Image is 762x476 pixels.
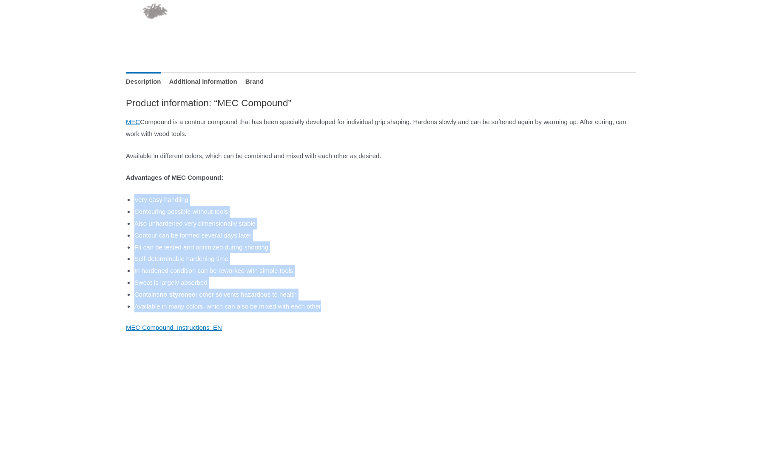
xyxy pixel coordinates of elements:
strong: Advantages of MEC Compound: [126,174,223,181]
p: Available in different colors, which can be combined and mixed with each other as desired. [126,150,636,162]
strong: no styrene [159,291,192,298]
a: MEC-Compound_Instructions_EN [126,324,222,331]
h2: Product information: “MEC Compound” [126,97,636,109]
li: Sweat is largely absorbed [134,277,636,289]
li: Also unhardened very dimensionally stable [134,218,636,229]
li: Available in many colors, which can also be mixed with each other [134,300,636,312]
li: Self-determinable hardening time [134,253,636,265]
a: Additional information [169,72,237,91]
a: Brand [245,72,264,91]
a: MEC [126,118,140,125]
li: Contour can be formed several days later [134,229,636,241]
li: Very easy handling [134,194,636,206]
a: Description [126,72,161,91]
li: Contouring possible without tools [134,206,636,218]
li: Fit can be tested and optimized during shooting [134,241,636,253]
li: In hardened condition can be reworked with simple tools [134,265,636,277]
li: Contains or other solvents hazardous to health [134,289,636,300]
p: Compound is a contour compound that has been specially developed for individual grip shaping. Har... [126,116,636,140]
